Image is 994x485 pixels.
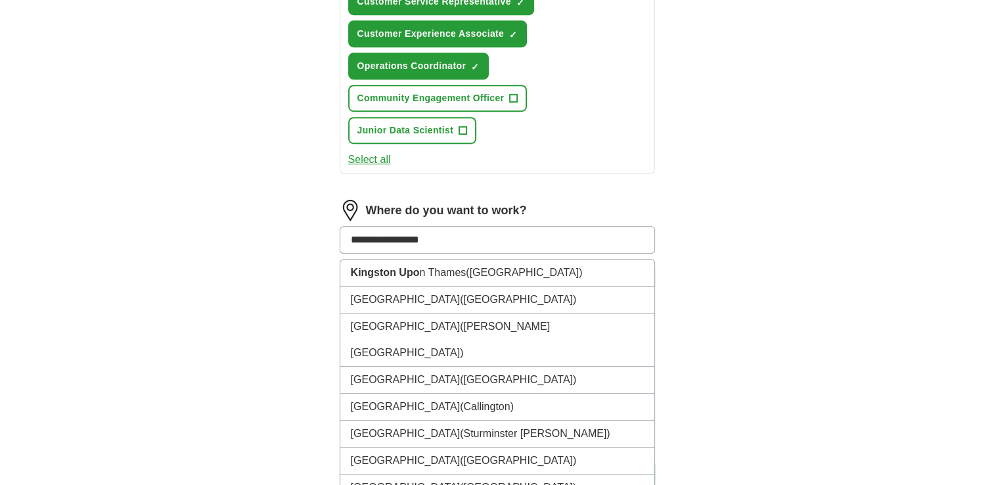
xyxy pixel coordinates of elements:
[340,260,654,287] li: n Thames
[348,53,489,80] button: Operations Coordinator✓
[471,62,479,72] span: ✓
[351,267,420,278] strong: Kingston Upo
[340,313,654,367] li: [GEOGRAPHIC_DATA]
[340,394,654,421] li: [GEOGRAPHIC_DATA]
[460,374,576,385] span: ([GEOGRAPHIC_DATA])
[348,20,528,47] button: Customer Experience Associate✓
[340,200,361,221] img: location.png
[340,367,654,394] li: [GEOGRAPHIC_DATA]
[460,428,610,439] span: (Sturminster [PERSON_NAME])
[340,448,654,474] li: [GEOGRAPHIC_DATA]
[466,267,582,278] span: ([GEOGRAPHIC_DATA])
[357,59,466,73] span: Operations Coordinator
[357,27,505,41] span: Customer Experience Associate
[366,202,527,219] label: Where do you want to work?
[340,421,654,448] li: [GEOGRAPHIC_DATA]
[357,124,454,137] span: Junior Data Scientist
[340,287,654,313] li: [GEOGRAPHIC_DATA]
[460,401,514,412] span: (Callington)
[351,321,550,358] span: ([PERSON_NAME][GEOGRAPHIC_DATA])
[348,85,528,112] button: Community Engagement Officer
[460,455,576,466] span: ([GEOGRAPHIC_DATA])
[348,152,391,168] button: Select all
[357,91,505,105] span: Community Engagement Officer
[460,294,576,305] span: ([GEOGRAPHIC_DATA])
[509,30,517,40] span: ✓
[348,117,477,144] button: Junior Data Scientist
